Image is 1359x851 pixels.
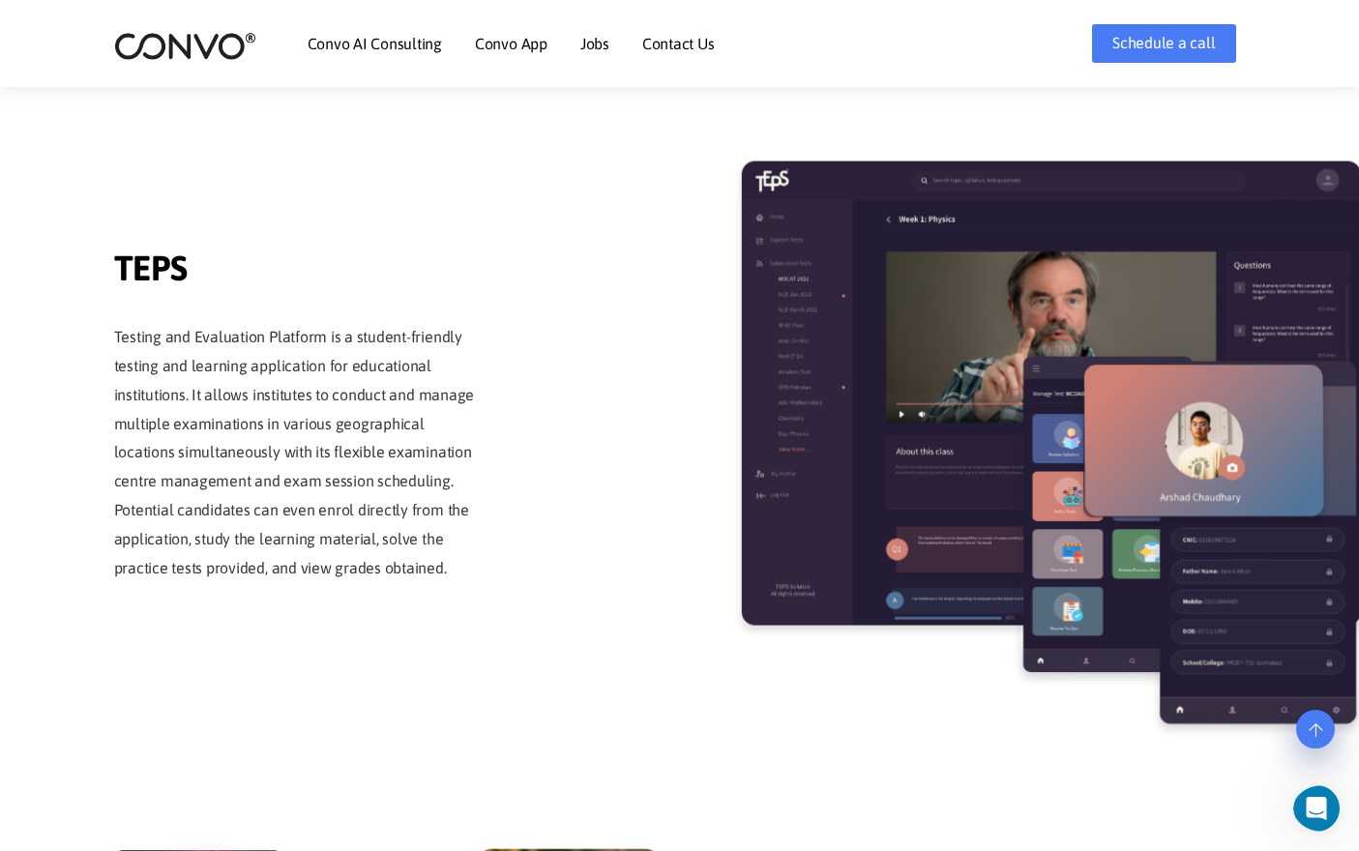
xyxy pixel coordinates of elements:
[580,36,609,51] a: Jobs
[114,248,482,294] span: TEPS
[1293,785,1353,832] iframe: Intercom live chat
[308,36,442,51] a: Convo AI Consulting
[114,323,482,583] p: Testing and Evaluation Platform is a student-friendly testing and learning application for educat...
[475,36,547,51] a: Convo App
[1092,24,1235,63] a: Schedule a call
[114,31,256,61] img: logo_2.png
[642,36,715,51] a: Contact Us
